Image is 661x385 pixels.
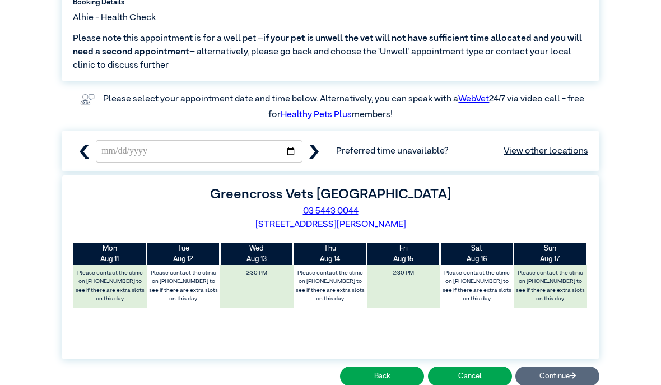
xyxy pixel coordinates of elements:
[255,220,406,229] a: [STREET_ADDRESS][PERSON_NAME]
[303,207,359,216] a: 03 5443 0044
[336,145,588,158] span: Preferred time unavailable?
[294,267,366,305] label: Please contact the clinic on [PHONE_NUMBER] to see if there are extra slots on this day
[73,34,582,57] span: if your pet is unwell the vet will not have sufficient time allocated and you will need a second ...
[210,188,451,201] label: Greencross Vets [GEOGRAPHIC_DATA]
[220,243,294,265] th: Aug 13
[504,145,588,158] a: View other locations
[370,267,437,280] span: 2:30 PM
[294,243,367,265] th: Aug 14
[440,243,514,265] th: Aug 16
[514,243,587,265] th: Aug 17
[148,267,220,305] label: Please contact the clinic on [PHONE_NUMBER] to see if there are extra slots on this day
[441,267,513,305] label: Please contact the clinic on [PHONE_NUMBER] to see if there are extra slots on this day
[73,11,156,25] span: Alhie - Health Check
[223,267,290,280] span: 2:30 PM
[458,95,489,104] a: WebVet
[75,267,146,305] label: Please contact the clinic on [PHONE_NUMBER] to see if there are extra slots on this day
[73,32,588,72] span: Please note this appointment is for a well pet – – alternatively, please go back and choose the ‘...
[367,243,440,265] th: Aug 15
[73,243,147,265] th: Aug 11
[77,90,98,108] img: vet
[281,110,352,119] a: Healthy Pets Plus
[103,95,586,119] label: Please select your appointment date and time below. Alternatively, you can speak with a 24/7 via ...
[514,267,586,305] label: Please contact the clinic on [PHONE_NUMBER] to see if there are extra slots on this day
[147,243,220,265] th: Aug 12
